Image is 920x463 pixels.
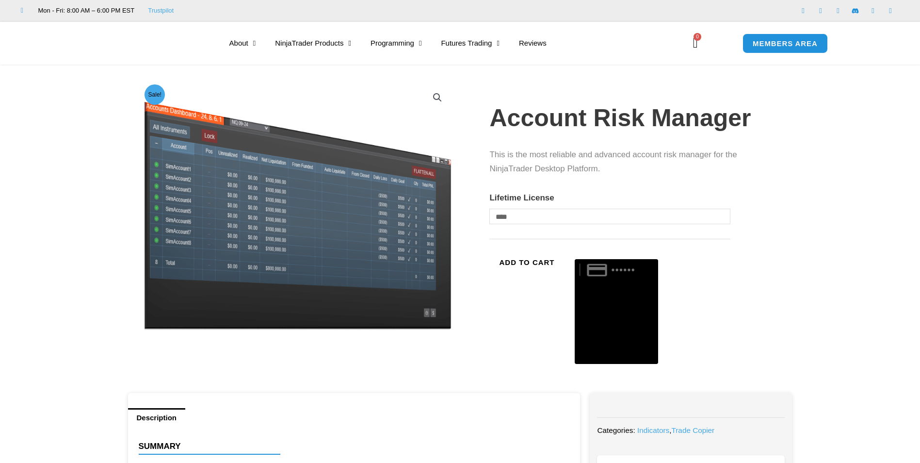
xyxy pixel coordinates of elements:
span: Categories: [597,426,635,434]
span: , [637,426,714,434]
iframe: Secure payment input frame [573,252,660,253]
label: Lifetime License [489,193,554,202]
img: LogoAI | Affordable Indicators – NinjaTrader [97,26,201,61]
a: Trustpilot [148,5,174,17]
a: MEMBERS AREA [742,33,828,53]
a: NinjaTrader Products [265,32,361,54]
span: Sale! [145,84,165,105]
a: 0 [678,29,712,57]
a: Trade Copier [672,426,715,434]
a: About [220,32,266,54]
span: MEMBERS AREA [753,40,818,47]
span: Mon - Fri: 8:00 AM – 6:00 PM EST [36,5,135,17]
a: Indicators [637,426,669,434]
button: Buy with GPay [575,259,658,364]
span: 0 [694,33,701,41]
text: •••••• [611,265,635,275]
a: Description [128,408,186,427]
a: Programming [361,32,432,54]
p: This is the most reliable and advanced account risk manager for the NinjaTrader Desktop Platform. [489,148,773,176]
h4: Summary [139,442,562,451]
button: Add to cart [489,254,564,271]
a: Futures Trading [431,32,509,54]
nav: Menu [220,32,678,54]
a: View full-screen image gallery [429,89,446,106]
img: Screenshot 2024-08-26 15462845454 [142,82,453,330]
h1: Account Risk Manager [489,101,773,135]
a: Reviews [509,32,556,54]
